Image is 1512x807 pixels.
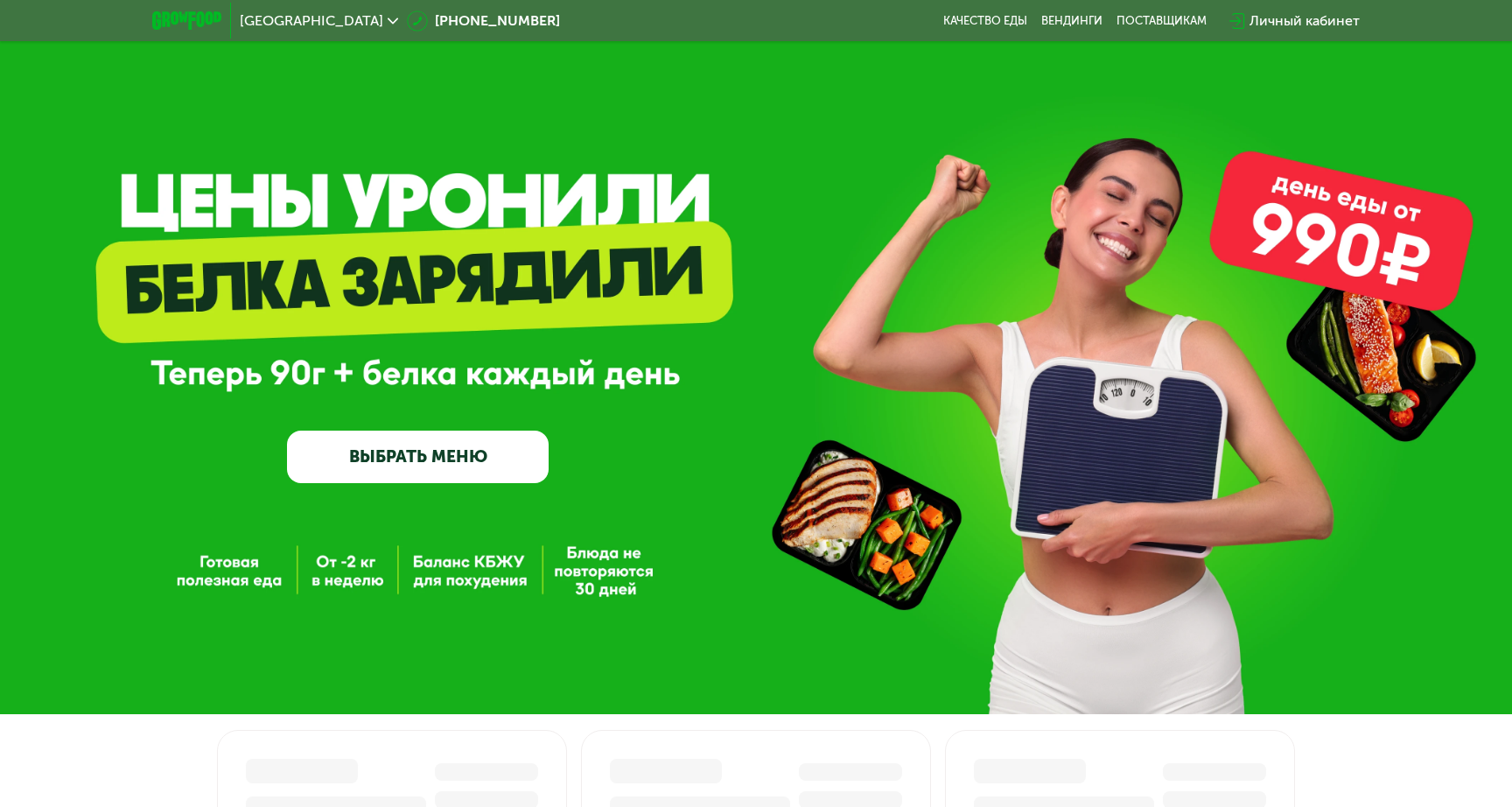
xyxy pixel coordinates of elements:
[240,14,383,28] span: [GEOGRAPHIC_DATA]
[1116,14,1207,28] div: поставщикам
[1041,14,1102,28] a: Вендинги
[1249,11,1360,32] div: Личный кабинет
[407,11,560,32] a: [PHONE_NUMBER]
[287,431,549,483] a: ВЫБРАТЬ МЕНЮ
[943,14,1027,28] a: Качество еды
